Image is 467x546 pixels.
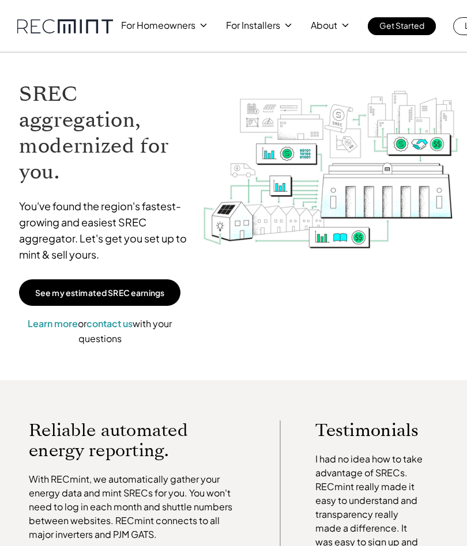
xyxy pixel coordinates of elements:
a: Learn more [28,317,78,329]
p: Get Started [379,17,424,33]
a: contact us [86,317,133,329]
h1: SREC aggregation, modernized for you. [19,81,191,185]
p: Reliable automated energy reporting. [29,420,245,461]
p: See my estimated SREC earnings [35,287,164,298]
p: You've found the region's fastest-growing and easiest SREC aggregator. Let's get you set up to mi... [19,198,191,263]
p: or with your questions [19,316,180,346]
a: See my estimated SREC earnings [19,279,180,306]
p: For Homeowners [121,17,195,33]
p: For Installers [226,17,280,33]
a: Get Started [368,17,436,35]
p: About [311,17,337,33]
img: RECmint value cycle [202,70,460,276]
p: With RECmint, we automatically gather your energy data and mint SRECs for you. You won't need to ... [29,472,245,541]
p: Testimonials [315,420,424,441]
